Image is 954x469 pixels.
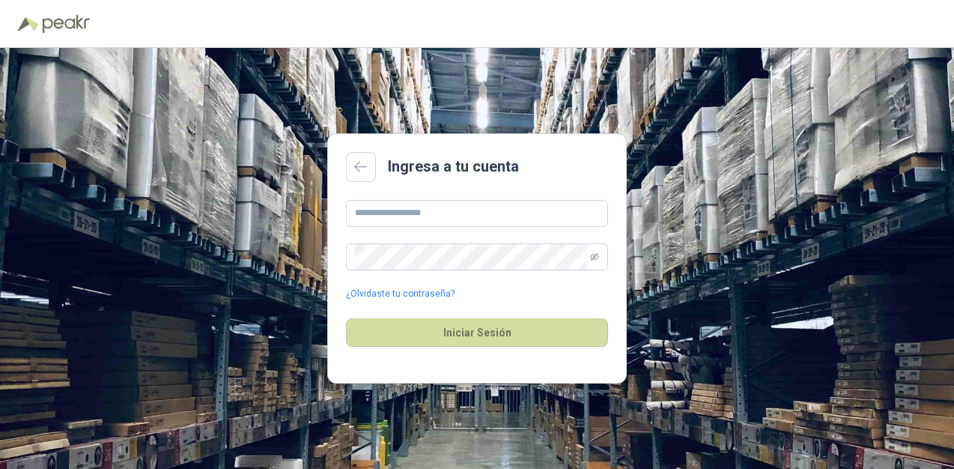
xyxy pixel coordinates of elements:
img: Logo [18,16,39,31]
button: Iniciar Sesión [346,318,608,347]
a: ¿Olvidaste tu contraseña? [346,287,455,301]
h2: Ingresa a tu cuenta [388,155,519,178]
img: Peakr [42,15,90,33]
span: eye-invisible [590,252,599,261]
